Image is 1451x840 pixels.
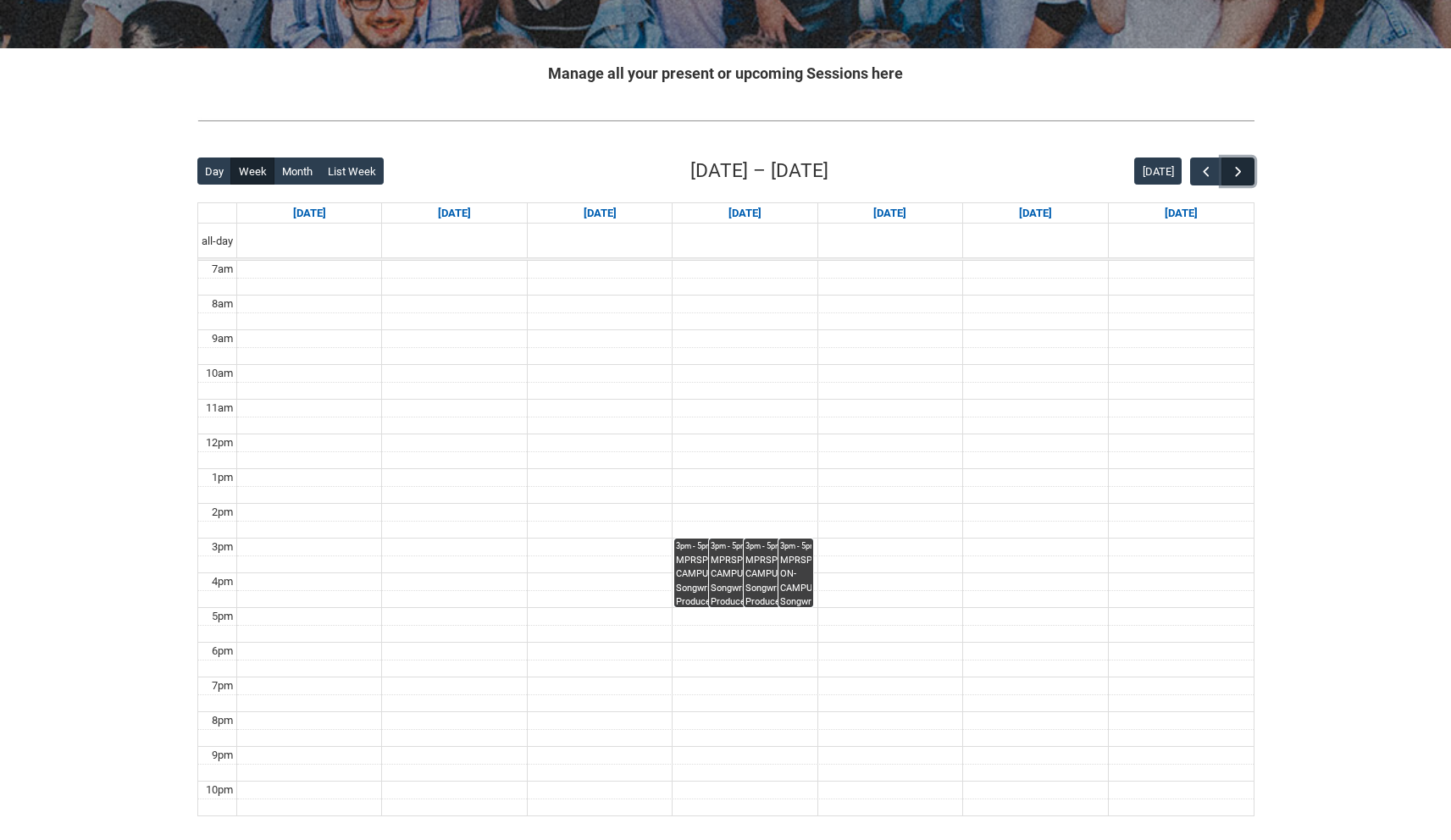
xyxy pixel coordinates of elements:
img: REDU_GREY_LINE [197,112,1254,130]
div: 3pm - 5pm [780,540,811,552]
div: 12pm [202,434,236,451]
a: Go to November 6, 2025 [870,203,910,224]
button: Week [230,157,274,185]
div: 8pm [208,712,236,729]
div: MPRSPR3 ON-CAMPUS Songwriter Producer WED 3:00-5:00 | Ensemble Room 6 ([GEOGRAPHIC_DATA].) (capac... [676,554,742,607]
div: 3pm [208,539,236,555]
div: 3pm - 5pm [676,540,742,552]
div: 4pm [208,573,236,590]
div: MPRSPR3 ON-CAMPUS Songwriter Producer WED 3:00-5:00 | Ensemble Room 7 ([GEOGRAPHIC_DATA].) (capac... [711,554,777,607]
div: 8am [208,296,236,312]
a: Go to November 3, 2025 [435,203,474,224]
button: List Week [319,157,384,185]
div: 7pm [208,677,236,694]
button: Day [197,157,232,185]
div: 10am [202,365,236,382]
button: Previous Week [1190,157,1222,185]
h2: [DATE] – [DATE] [690,157,828,185]
button: [DATE] [1134,157,1182,185]
button: Month [274,157,320,185]
div: 5pm [208,608,236,625]
div: 7am [208,261,236,278]
div: 3pm - 5pm [745,540,811,552]
button: Next Week [1221,157,1254,185]
div: MPRSPR3 ON-CAMPUS Songwriter Producer WED 3:00-5:00 | Studio B ([GEOGRAPHIC_DATA].) (capacity x10... [780,554,811,607]
a: Go to November 5, 2025 [725,203,765,224]
div: 9am [208,330,236,347]
div: 9pm [208,747,236,764]
div: 11am [202,400,236,417]
a: Go to November 7, 2025 [1016,203,1055,224]
div: MPRSPR3 ON-CAMPUS Songwriter Producer WED 3:00-5:00 | Studio A ([GEOGRAPHIC_DATA].) (capacity x15... [745,554,811,607]
a: Go to November 8, 2025 [1161,203,1201,224]
a: Go to November 4, 2025 [580,203,620,224]
a: Go to November 2, 2025 [290,203,330,224]
div: 10pm [202,782,236,799]
div: 6pm [208,643,236,660]
h2: Manage all your present or upcoming Sessions here [197,62,1254,85]
span: all-day [198,233,236,250]
div: 2pm [208,504,236,521]
div: 3pm - 5pm [711,540,777,552]
div: 1pm [208,469,236,486]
